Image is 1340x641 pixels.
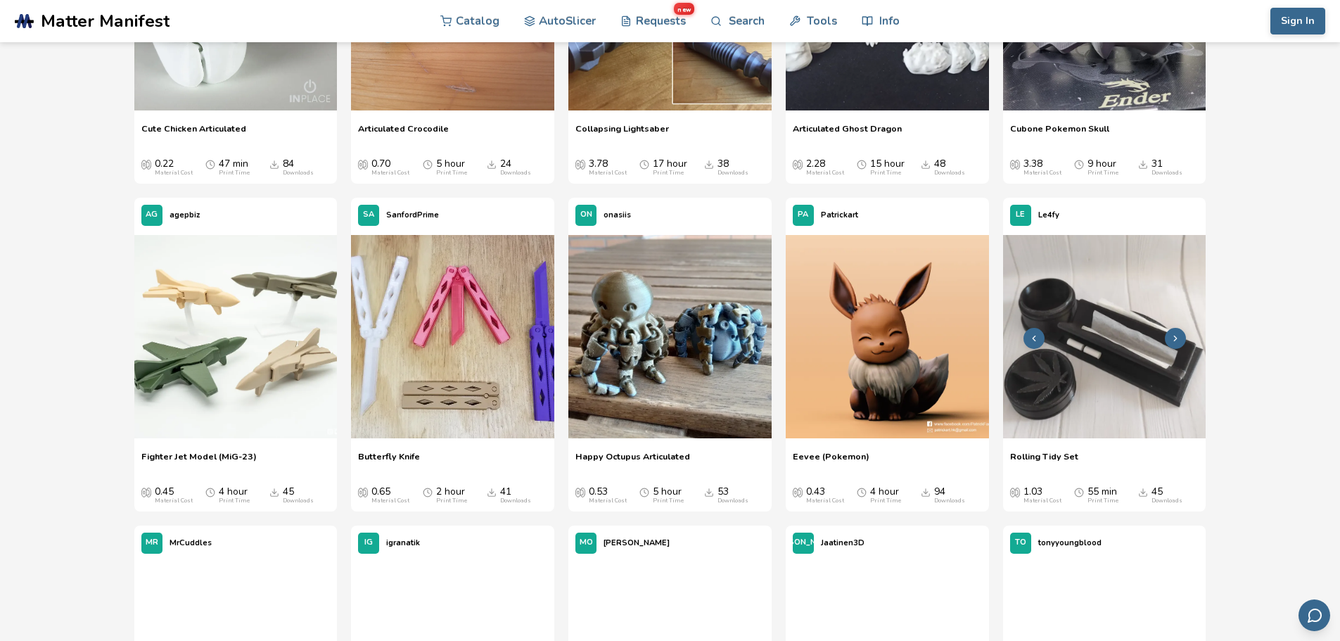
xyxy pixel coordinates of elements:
div: Material Cost [1023,497,1061,504]
span: Downloads [921,486,931,497]
span: Downloads [487,486,497,497]
span: Average Print Time [205,158,215,170]
div: Print Time [219,170,250,177]
a: Fighter Jet Model (MiG-23) [141,451,257,472]
div: Print Time [653,497,684,504]
div: 38 [717,158,748,177]
span: Downloads [704,158,714,170]
div: 1.03 [1023,486,1061,504]
div: Downloads [717,497,748,504]
span: Average Print Time [857,158,867,170]
div: Downloads [934,170,965,177]
div: 84 [283,158,314,177]
span: Average Print Time [639,158,649,170]
span: Downloads [921,158,931,170]
div: Material Cost [155,170,193,177]
a: Eevee (Pokemon) [786,233,989,444]
p: onasiis [604,208,631,222]
span: Average Print Time [423,486,433,497]
p: tonyyoungblood [1038,535,1102,550]
span: Downloads [269,158,279,170]
span: PA [798,210,808,220]
a: Articulated Crocodile [358,123,449,144]
div: Material Cost [806,497,844,504]
span: MO [580,538,593,547]
span: ON [580,210,592,220]
span: AG [146,210,158,220]
p: SanfordPrime [386,208,439,222]
div: Print Time [436,170,467,177]
span: Eevee (Pokemon) [793,451,869,472]
div: Print Time [653,170,684,177]
p: Jaatinen3D [821,535,864,550]
div: 3.78 [589,158,627,177]
div: 31 [1151,158,1182,177]
span: Downloads [1138,486,1148,497]
div: 47 min [219,158,250,177]
span: Average Cost [575,158,585,170]
div: 0.65 [371,486,409,504]
div: Material Cost [371,497,409,504]
button: Send feedback via email [1298,599,1330,631]
span: Downloads [704,486,714,497]
button: Sign In [1270,8,1325,34]
div: 55 min [1087,486,1118,504]
span: LE [1016,210,1025,220]
span: Average Cost [793,158,803,170]
div: 17 hour [653,158,687,177]
span: Average Cost [793,486,803,497]
p: MrCuddles [170,535,212,550]
div: 48 [934,158,965,177]
span: new [674,3,694,15]
div: 0.70 [371,158,409,177]
span: [PERSON_NAME] [770,538,836,547]
div: 15 hour [870,158,905,177]
span: Matter Manifest [41,11,170,31]
div: 0.43 [806,486,844,504]
div: Material Cost [371,170,409,177]
span: Average Cost [575,486,585,497]
div: 53 [717,486,748,504]
div: Material Cost [1023,170,1061,177]
div: Print Time [436,497,467,504]
a: Cute Chicken Articulated [141,123,246,144]
p: agepbiz [170,208,200,222]
span: Downloads [487,158,497,170]
span: Average Cost [141,158,151,170]
div: 0.53 [589,486,627,504]
div: Print Time [1087,497,1118,504]
div: Downloads [500,170,531,177]
div: Downloads [283,497,314,504]
p: Patrickart [821,208,858,222]
div: 3.38 [1023,158,1061,177]
a: Cubone Pokemon Skull [1010,123,1109,144]
span: Average Cost [358,486,368,497]
div: Material Cost [806,170,844,177]
div: Print Time [870,170,901,177]
div: 94 [934,486,965,504]
div: 9 hour [1087,158,1118,177]
div: 4 hour [870,486,901,504]
div: 41 [500,486,531,504]
span: Average Cost [358,158,368,170]
div: Downloads [1151,170,1182,177]
p: [PERSON_NAME] [604,535,670,550]
div: Downloads [717,170,748,177]
span: Average Cost [1010,158,1020,170]
span: Average Print Time [1074,158,1084,170]
span: Happy Octupus Articulated [575,451,690,472]
span: Butterfly Knife [358,451,420,472]
span: Average Cost [1010,486,1020,497]
a: Collapsing Lightsaber [575,123,669,144]
div: 5 hour [653,486,684,504]
div: Downloads [500,497,531,504]
p: igranatik [386,535,420,550]
span: Downloads [269,486,279,497]
div: Material Cost [155,497,193,504]
div: 4 hour [219,486,250,504]
span: Average Print Time [639,486,649,497]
